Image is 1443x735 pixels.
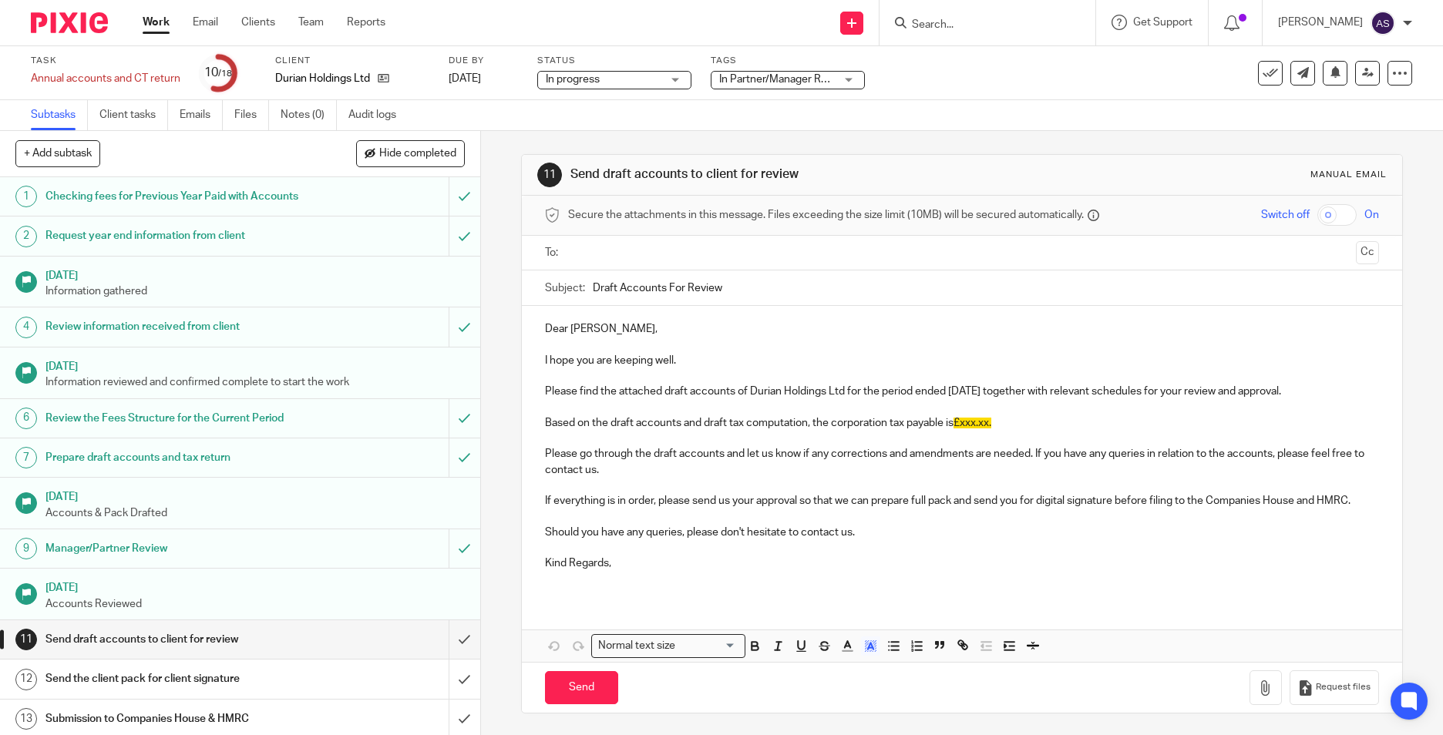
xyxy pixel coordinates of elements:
h1: [DATE] [45,264,465,284]
div: 12 [15,669,37,690]
h1: [DATE] [45,485,465,505]
button: Hide completed [356,140,465,166]
span: In Partner/Manager Review [719,74,849,85]
p: Dear [PERSON_NAME], [545,321,1379,337]
p: Please find the attached draft accounts of Durian Holdings Ltd for the period ended [DATE] togeth... [545,384,1379,399]
input: Send [545,671,618,704]
div: 1 [15,186,37,207]
button: Request files [1290,670,1379,705]
span: [DATE] [449,73,481,84]
div: Search for option [591,634,745,658]
h1: [DATE] [45,355,465,374]
span: £xxx.xx. [954,418,991,428]
p: Please go through the draft accounts and let us know if any corrections and amendments are needed... [545,446,1379,478]
p: Durian Holdings Ltd [275,71,370,86]
span: On [1364,207,1379,223]
label: Tags [711,55,865,67]
img: Pixie [31,12,108,33]
img: svg%3E [1371,11,1395,35]
a: Audit logs [348,100,408,130]
span: Normal text size [595,638,679,654]
a: Subtasks [31,100,88,130]
div: 6 [15,408,37,429]
a: Client tasks [99,100,168,130]
h1: Send draft accounts to client for review [570,166,995,183]
p: If everything is in order, please send us your approval so that we can prepare full pack and send... [545,493,1379,508]
label: Due by [449,55,518,67]
button: + Add subtask [15,140,100,166]
h1: Review the Fees Structure for the Current Period [45,407,304,430]
p: Based on the draft accounts and draft tax computation, the corporation tax payable is [545,415,1379,431]
span: Hide completed [379,148,456,160]
a: Work [143,15,170,30]
p: Information gathered [45,284,465,299]
span: Switch off [1261,207,1310,223]
div: 11 [15,629,37,650]
span: Secure the attachments in this message. Files exceeding the size limit (10MB) will be secured aut... [568,207,1084,223]
p: Kind Regards, [545,555,1379,571]
div: 7 [15,447,37,468]
input: Search for option [681,638,736,654]
span: In progress [546,74,600,85]
h1: Send draft accounts to client for review [45,628,304,651]
a: Clients [241,15,275,30]
label: Status [537,55,691,67]
label: Subject: [545,280,585,296]
div: 4 [15,317,37,338]
h1: Prepare draft accounts and tax return [45,446,304,469]
p: I hope you are keeping well. [545,353,1379,368]
h1: Request year end information from client [45,224,304,247]
p: Information reviewed and confirmed complete to start the work [45,374,465,390]
h1: Submission to Companies House & HMRC [45,707,304,730]
a: Emails [180,100,223,130]
span: Request files [1316,681,1371,693]
a: Email [193,15,218,30]
div: 11 [537,163,562,187]
div: Manual email [1310,169,1387,181]
h1: Manager/Partner Review [45,537,304,560]
h1: Send the client pack for client signature [45,667,304,690]
label: Client [275,55,429,67]
div: Annual accounts and CT return [31,71,180,86]
a: Team [298,15,324,30]
label: To: [545,245,562,260]
a: Files [234,100,269,130]
a: Reports [347,15,385,30]
div: 13 [15,708,37,730]
span: Get Support [1133,17,1192,28]
p: [PERSON_NAME] [1278,15,1363,30]
a: Notes (0) [281,100,337,130]
h1: Review information received from client [45,315,304,338]
div: 2 [15,226,37,247]
input: Search [910,18,1049,32]
div: 9 [15,538,37,559]
h1: Checking fees for Previous Year Paid with Accounts [45,185,304,208]
p: Should you have any queries, please don't hesitate to contact us. [545,525,1379,540]
small: /18 [218,69,232,78]
p: Accounts & Pack Drafted [45,505,465,521]
h1: [DATE] [45,576,465,596]
div: 10 [204,64,232,82]
p: Accounts Reviewed [45,596,465,612]
label: Task [31,55,180,67]
button: Cc [1356,241,1379,264]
